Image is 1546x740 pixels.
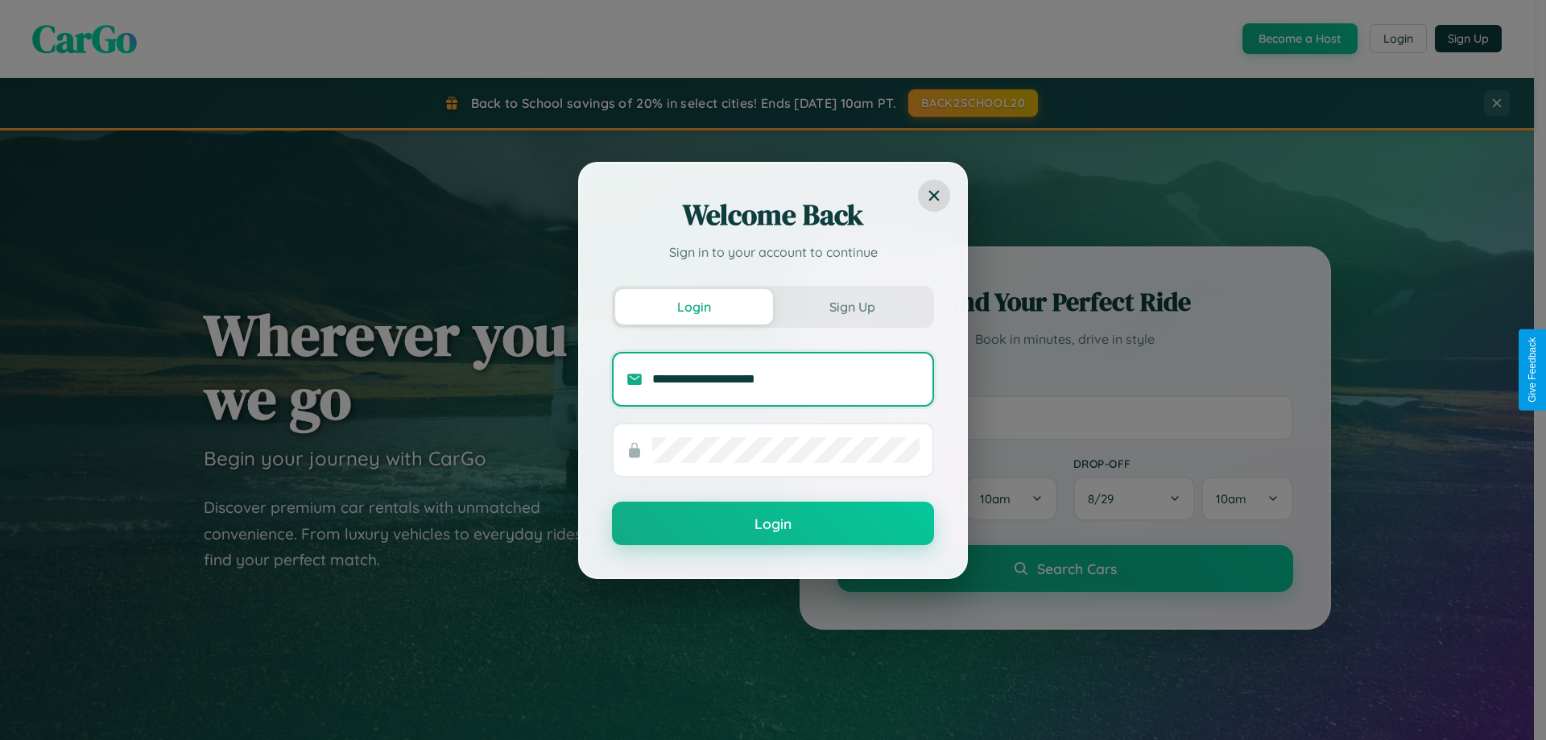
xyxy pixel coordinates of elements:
[773,289,931,325] button: Sign Up
[612,196,934,234] h2: Welcome Back
[615,289,773,325] button: Login
[612,502,934,545] button: Login
[1527,337,1538,403] div: Give Feedback
[612,242,934,262] p: Sign in to your account to continue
